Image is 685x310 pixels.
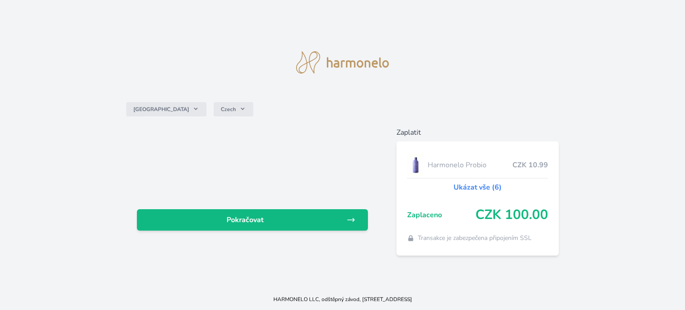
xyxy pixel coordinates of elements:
button: Czech [214,102,253,116]
a: Pokračovat [137,209,368,231]
span: Czech [221,106,236,113]
button: [GEOGRAPHIC_DATA] [126,102,206,116]
span: Harmonelo Probio [428,160,512,170]
h6: Zaplatit [396,127,559,138]
a: Ukázat vše (6) [454,182,502,193]
span: Transakce je zabezpečena připojením SSL [418,234,532,243]
img: CLEAN_PROBIO_se_stinem_x-lo.jpg [407,154,424,176]
span: Zaplaceno [407,210,475,220]
img: logo.svg [296,51,389,74]
span: Pokračovat [144,215,347,225]
span: CZK 10.99 [512,160,548,170]
span: CZK 100.00 [475,207,548,223]
span: [GEOGRAPHIC_DATA] [133,106,189,113]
